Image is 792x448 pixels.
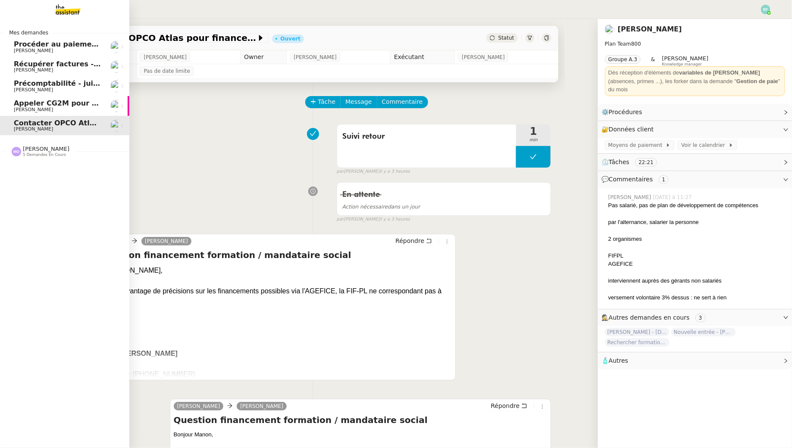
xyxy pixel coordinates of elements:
[608,141,666,149] span: Moyens de paiement
[390,50,454,64] td: Exécutant
[14,40,168,48] span: Procéder au paiement des factures LBP
[608,68,782,94] div: Dès réception d'éléments de (absences, primes ...), les forker dans la demande " " du mois
[14,107,53,112] span: [PERSON_NAME]
[601,107,646,117] span: ⚙️
[14,48,53,53] span: [PERSON_NAME]
[608,293,785,302] div: versement volontaire 3% dessus : ne sert à rien
[598,352,792,369] div: 🧴Autres
[281,36,301,41] div: Ouvert
[605,25,614,34] img: users%2FQNmrJKjvCnhZ9wRJPnUNc9lj8eE3%2Favatar%2F5ca36b56-0364-45de-a850-26ae83da85f1
[601,176,672,183] span: 💬
[631,41,641,47] span: 800
[609,109,642,115] span: Procédures
[598,171,792,188] div: 💬Commentaires 1
[23,152,66,157] span: 5 demandes en cours
[382,97,423,107] span: Commentaire
[618,25,682,33] a: [PERSON_NAME]
[761,5,770,14] img: svg
[462,53,505,62] span: [PERSON_NAME]
[14,119,210,127] span: Contacter OPCO Atlas pour financement formation
[379,216,410,223] span: il y a 3 heures
[671,328,736,336] span: Nouvelle entrée - [PERSON_NAME]
[337,168,344,175] span: par
[609,159,629,165] span: Tâches
[605,41,631,47] span: Plan Team
[605,338,670,347] span: Rechercher formation FLE pour [PERSON_NAME]
[340,96,377,108] button: Message
[679,69,760,76] strong: variables de [PERSON_NAME]
[377,96,428,108] button: Commentaire
[342,204,388,210] span: Action nécessaire
[601,314,709,321] span: 🕵️
[174,414,548,426] h4: Question financement formation / mandataire social
[110,80,122,92] img: users%2FlEKjZHdPaYMNgwXp1mLJZ8r8UFs1%2Favatar%2F1e03ee85-bb59-4f48-8ffa-f076c2e8c285
[110,61,122,73] img: users%2FME7CwGhkVpexbSaUxoFyX6OhGQk2%2Favatar%2Fe146a5d2-1708-490f-af4b-78e736222863
[605,328,670,336] span: [PERSON_NAME] - [DATE]
[337,216,344,223] span: par
[110,100,122,112] img: users%2FME7CwGhkVpexbSaUxoFyX6OhGQk2%2Favatar%2Fe146a5d2-1708-490f-af4b-78e736222863
[237,402,287,410] a: [PERSON_NAME]
[598,104,792,121] div: ⚙️Procédures
[14,87,53,93] span: [PERSON_NAME]
[78,34,257,42] span: Contacter OPCO Atlas pour financement formation
[337,168,410,175] small: [PERSON_NAME]
[4,28,53,37] span: Mes demandes
[14,67,53,73] span: [PERSON_NAME]
[605,55,641,64] nz-tag: Groupe A.3
[695,314,706,322] nz-tag: 3
[601,357,628,364] span: 🧴
[337,216,410,223] small: [PERSON_NAME]
[609,126,654,133] span: Données client
[736,78,778,84] strong: Gestion de paie
[608,218,785,227] div: par l'alternance, salarier la personne
[305,96,341,108] button: Tâche
[608,201,785,210] div: Pas salarié, pas de plan de développement de compétences
[608,235,785,243] div: 2 organismes
[598,154,792,171] div: ⏲️Tâches 22:21
[78,249,452,261] h4: RE: Question financement formation / mandataire social
[681,141,728,149] span: Voir le calendrier
[516,137,551,144] span: min
[342,130,511,143] span: Suivi retour
[144,67,190,75] span: Pas de date limite
[609,357,628,364] span: Autres
[144,53,187,62] span: [PERSON_NAME]
[662,55,709,62] span: [PERSON_NAME]
[392,236,435,246] button: Répondre
[110,120,122,132] img: users%2FQNmrJKjvCnhZ9wRJPnUNc9lj8eE3%2Favatar%2F5ca36b56-0364-45de-a850-26ae83da85f1
[601,159,664,165] span: ⏲️
[659,175,669,184] nz-tag: 1
[662,62,702,67] span: Knowledge manager
[174,430,548,439] div: Bonjour Manon,
[608,277,785,285] div: interviennent auprès des gérants non salariés
[491,401,520,410] span: Répondre
[395,236,424,245] span: Répondre
[110,41,122,53] img: users%2FSg6jQljroSUGpSfKFUOPmUmNaZ23%2Favatar%2FUntitled.png
[174,402,224,410] a: [PERSON_NAME]
[294,53,337,62] span: [PERSON_NAME]
[598,309,792,326] div: 🕵️Autres demandes en cours 3
[342,191,380,199] span: En attente
[516,126,551,137] span: 1
[12,147,21,156] img: svg
[488,401,530,411] button: Répondre
[608,260,785,268] div: AGEFICE
[345,97,372,107] span: Message
[653,193,694,201] span: [DATE] à 11:27
[141,237,191,245] a: [PERSON_NAME]
[635,158,657,167] nz-tag: 22:21
[14,126,53,132] span: [PERSON_NAME]
[379,168,410,175] span: il y a 3 heures
[342,204,420,210] span: dans un jour
[78,265,452,307] div: Bonjour [PERSON_NAME], Je veux bien davantage de précisions sur les financements possibles via l'...
[598,121,792,138] div: 🔐Données client
[601,124,657,134] span: 🔐
[14,99,172,107] span: Appeler CG2M pour suivi de signification
[120,350,178,357] b: [PERSON_NAME]
[23,146,69,152] span: [PERSON_NAME]
[608,252,785,260] div: FIFPL
[318,97,336,107] span: Tâche
[120,370,195,378] span: tel : [PHONE_NUMBER]
[14,79,128,87] span: Précomptabilité - juillet 2025
[609,176,653,183] span: Commentaires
